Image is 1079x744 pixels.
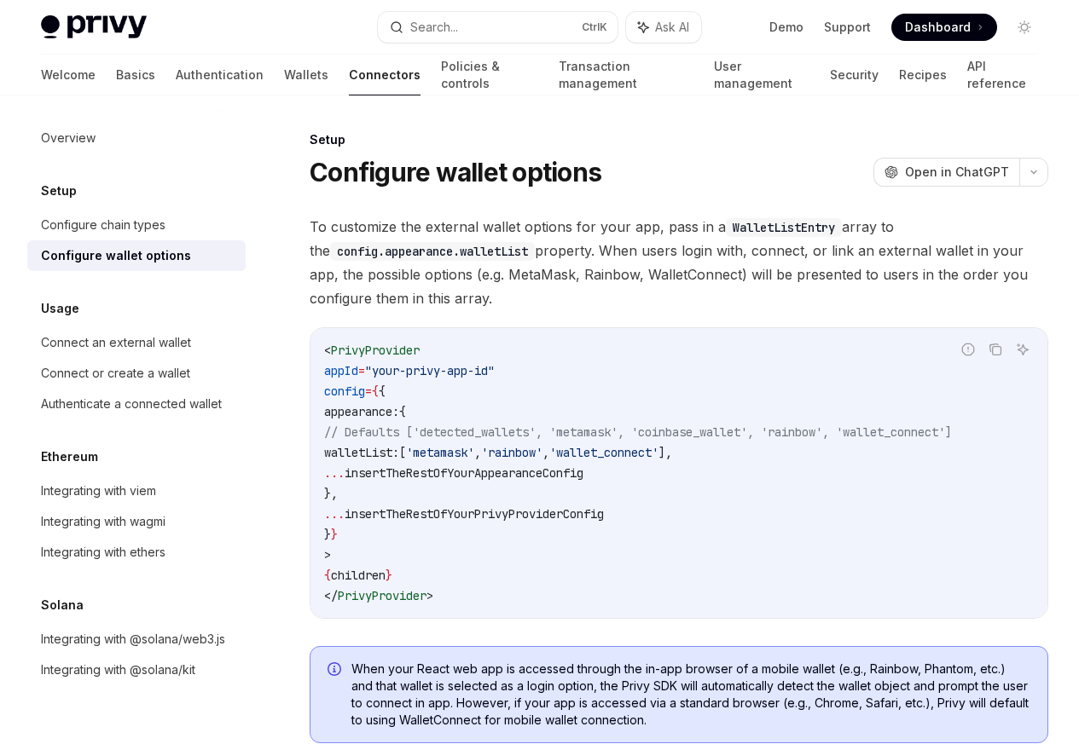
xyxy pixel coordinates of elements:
a: User management [714,55,809,95]
h5: Solana [41,595,84,615]
button: Ask AI [626,12,701,43]
a: Authenticate a connected wallet [27,389,246,419]
img: light logo [41,15,147,39]
span: > [426,588,433,603]
div: Integrating with @solana/web3.js [41,629,225,649]
div: Connect an external wallet [41,332,191,353]
span: ... [324,465,345,481]
a: Integrating with @solana/web3.js [27,624,246,655]
span: } [386,568,392,583]
a: API reference [967,55,1038,95]
span: = [358,363,365,378]
button: Open in ChatGPT [873,158,1019,187]
span: < [324,343,331,358]
span: [ [399,445,406,460]
div: Connect or create a wallet [41,363,190,384]
div: Authenticate a connected wallet [41,394,222,414]
a: Support [824,19,871,36]
a: Welcome [41,55,96,95]
span: // Defaults ['detected_wallets', 'metamask', 'coinbase_wallet', 'rainbow', 'wallet_connect'] [324,424,952,440]
span: }, [324,486,338,501]
h5: Usage [41,298,79,319]
span: PrivyProvider [338,588,426,603]
div: Integrating with viem [41,481,156,501]
div: Overview [41,128,96,148]
span: Open in ChatGPT [905,164,1009,181]
span: </ [324,588,338,603]
span: ... [324,506,345,522]
button: Report incorrect code [957,338,979,360]
a: Connect or create a wallet [27,358,246,389]
a: Dashboard [891,14,997,41]
span: Ctrl K [582,20,607,34]
a: Connect an external wallet [27,327,246,358]
span: { [399,404,406,419]
div: Setup [310,131,1048,148]
div: Integrating with ethers [41,542,165,562]
span: ], [658,445,672,460]
code: WalletListEntry [726,218,842,237]
a: Security [830,55,879,95]
span: , [474,445,481,460]
span: Dashboard [905,19,971,36]
span: 'rainbow' [481,445,542,460]
button: Toggle dark mode [1011,14,1038,41]
svg: Info [328,662,345,679]
button: Ask AI [1012,338,1034,360]
div: Configure chain types [41,215,165,235]
span: children [331,568,386,583]
span: insertTheRestOfYourAppearanceConfig [345,465,583,481]
div: Integrating with wagmi [41,511,165,532]
span: 'metamask' [406,445,474,460]
a: Basics [116,55,155,95]
span: } [324,527,331,542]
span: PrivyProvider [331,343,420,358]
a: Configure chain types [27,210,246,240]
a: Demo [769,19,803,36]
span: > [324,547,331,562]
a: Policies & controls [441,55,538,95]
a: Transaction management [559,55,693,95]
code: config.appearance.walletList [330,242,535,261]
h5: Setup [41,181,77,201]
span: walletList: [324,445,399,460]
a: Integrating with ethers [27,537,246,568]
div: Configure wallet options [41,245,191,266]
span: To customize the external wallet options for your app, pass in a array to the property. When user... [310,215,1048,310]
span: Ask AI [655,19,689,36]
h1: Configure wallet options [310,157,601,187]
a: Wallets [284,55,328,95]
span: { [324,568,331,583]
span: { [372,384,379,399]
div: Integrating with @solana/kit [41,660,195,680]
span: appId [324,363,358,378]
a: Integrating with wagmi [27,506,246,537]
span: "your-privy-app-id" [365,363,495,378]
a: Connectors [349,55,421,95]
button: Copy the contents from the code block [984,338,1006,360]
a: Recipes [899,55,947,95]
span: 'wallet_connect' [549,445,658,460]
span: insertTheRestOfYourPrivyProviderConfig [345,506,604,522]
span: config [324,384,365,399]
a: Integrating with viem [27,476,246,506]
span: } [331,527,338,542]
span: , [542,445,549,460]
button: Search...CtrlK [378,12,618,43]
span: = [365,384,372,399]
a: Integrating with @solana/kit [27,655,246,685]
div: Search... [410,17,458,37]
span: appearance: [324,404,399,419]
a: Authentication [176,55,264,95]
a: Configure wallet options [27,240,246,271]
a: Overview [27,123,246,153]
span: When your React web app is accessed through the in-app browser of a mobile wallet (e.g., Rainbow,... [351,660,1030,729]
span: { [379,384,386,399]
h5: Ethereum [41,447,98,467]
